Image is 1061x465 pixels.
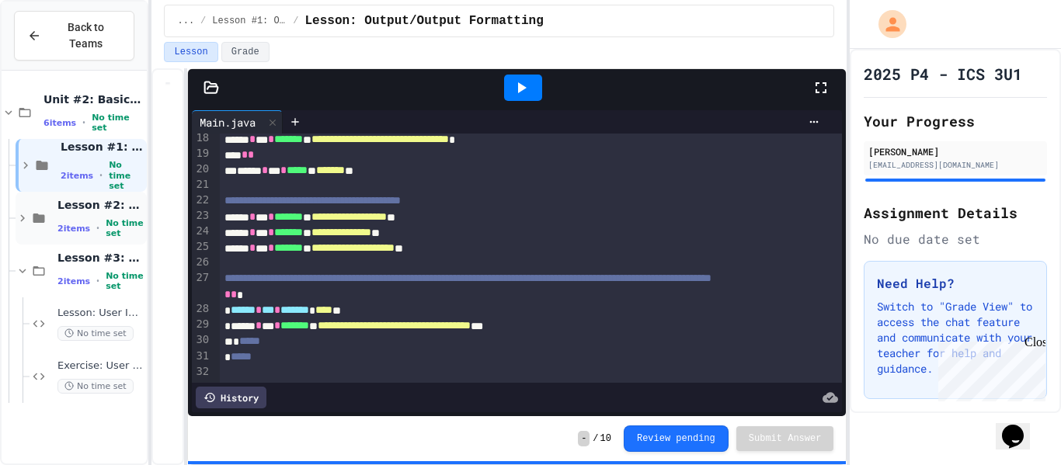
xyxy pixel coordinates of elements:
[196,387,266,408] div: History
[192,255,211,270] div: 26
[868,159,1042,171] div: [EMAIL_ADDRESS][DOMAIN_NAME]
[877,299,1034,377] p: Switch to "Grade View" to access the chat feature and communicate with your teacher for help and ...
[192,301,211,317] div: 28
[192,193,211,208] div: 22
[192,114,263,130] div: Main.java
[221,42,270,62] button: Grade
[293,15,298,27] span: /
[82,116,85,129] span: •
[192,270,211,301] div: 27
[192,146,211,161] div: 19
[192,349,211,364] div: 31
[862,6,910,42] div: My Account
[192,161,211,177] div: 20
[57,198,144,212] span: Lesson #2: Variables & Data Types
[57,276,90,286] span: 2 items
[57,359,144,373] span: Exercise: User Input
[864,63,1022,85] h1: 2025 P4 - ICS 3U1
[932,335,1045,401] iframe: chat widget
[192,177,211,193] div: 21
[50,19,121,52] span: Back to Teams
[192,130,211,146] div: 18
[305,12,544,30] span: Lesson: Output/Output Formatting
[6,6,107,99] div: Chat with us now!Close
[177,15,194,27] span: ...
[14,11,134,61] button: Back to Teams
[192,332,211,348] div: 30
[106,271,144,291] span: No time set
[212,15,287,27] span: Lesson #1: Output/Output Formatting
[192,208,211,224] div: 23
[736,426,834,451] button: Submit Answer
[106,218,144,238] span: No time set
[109,160,144,191] span: No time set
[43,118,76,128] span: 6 items
[57,251,144,265] span: Lesson #3: User Input
[57,379,134,394] span: No time set
[57,307,144,320] span: Lesson: User Input
[624,425,729,452] button: Review pending
[96,275,99,287] span: •
[593,432,598,445] span: /
[578,431,590,446] span: -
[864,110,1047,132] h2: Your Progress
[61,140,144,154] span: Lesson #1: Output/Output Formatting
[864,230,1047,248] div: No due date set
[192,110,283,134] div: Main.java
[200,15,206,27] span: /
[92,113,144,133] span: No time set
[864,202,1047,224] h2: Assignment Details
[600,432,611,445] span: 10
[57,224,90,234] span: 2 items
[164,42,217,62] button: Lesson
[61,171,93,181] span: 2 items
[192,239,211,255] div: 25
[749,432,822,445] span: Submit Answer
[192,224,211,239] div: 24
[57,326,134,341] span: No time set
[996,403,1045,449] iframe: chat widget
[192,317,211,332] div: 29
[877,274,1034,293] h3: Need Help?
[99,169,103,182] span: •
[192,364,211,380] div: 32
[96,222,99,234] span: •
[43,92,144,106] span: Unit #2: Basic Programming Concepts
[868,144,1042,158] div: [PERSON_NAME]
